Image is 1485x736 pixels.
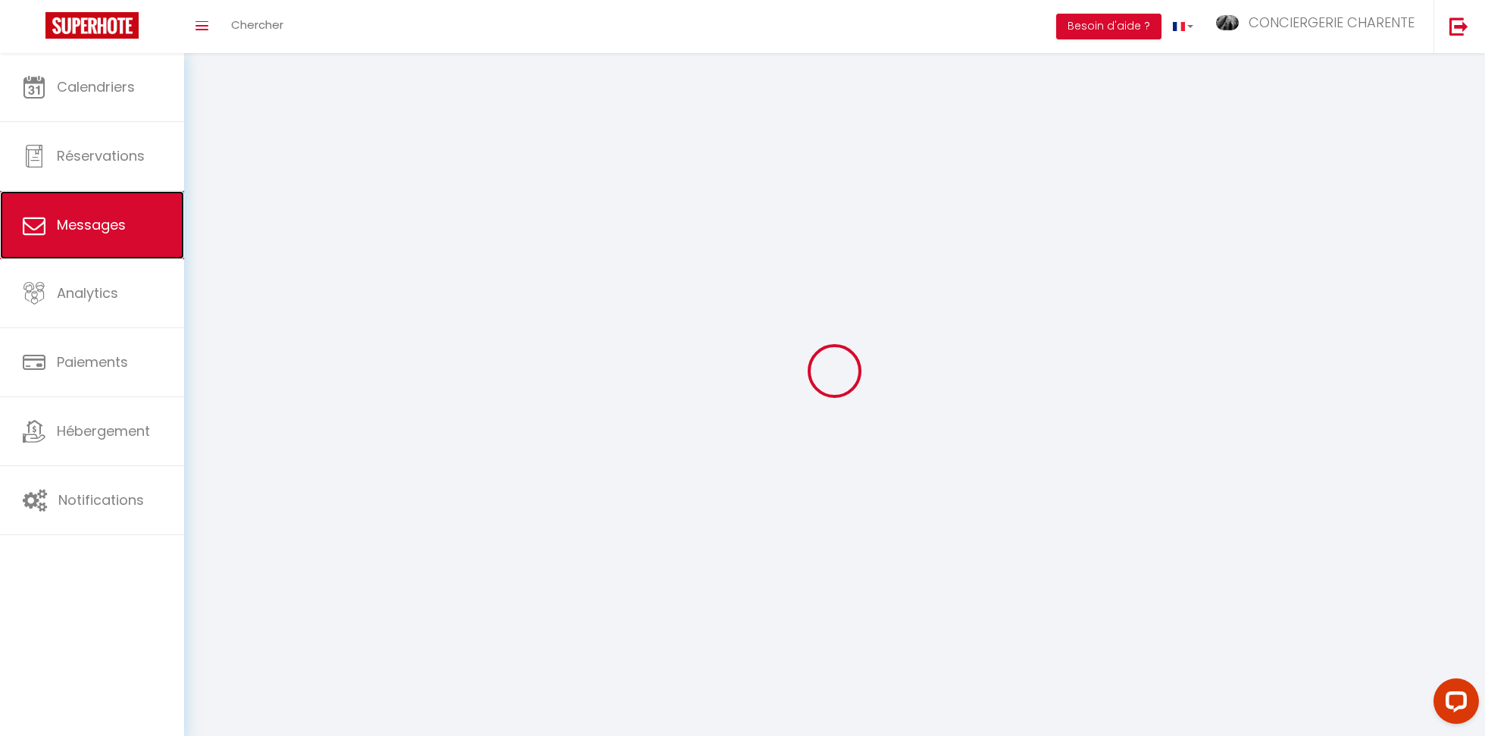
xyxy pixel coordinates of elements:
button: Besoin d'aide ? [1056,14,1161,39]
span: Analytics [57,283,118,302]
span: CONCIERGERIE CHARENTE [1249,13,1415,32]
img: logout [1449,17,1468,36]
iframe: LiveChat chat widget [1421,672,1485,736]
span: Messages [57,215,126,234]
img: Super Booking [45,12,139,39]
span: Calendriers [57,77,135,96]
span: Paiements [57,352,128,371]
span: Réservations [57,146,145,165]
span: Notifications [58,490,144,509]
img: ... [1216,15,1239,30]
span: Hébergement [57,421,150,440]
span: Chercher [231,17,283,33]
